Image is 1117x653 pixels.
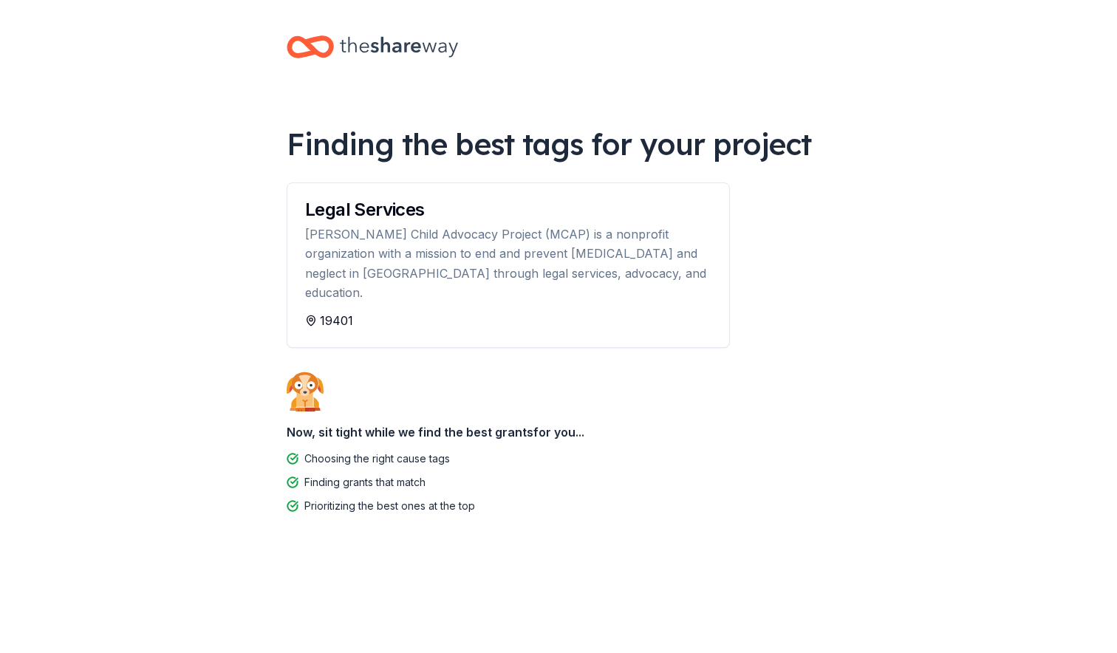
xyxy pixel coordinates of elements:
[287,417,830,447] div: Now, sit tight while we find the best grants for you...
[304,497,475,515] div: Prioritizing the best ones at the top
[304,473,426,491] div: Finding grants that match
[287,123,830,165] div: Finding the best tags for your project
[305,312,711,329] div: 19401
[287,372,324,411] img: Dog waiting patiently
[304,450,450,468] div: Choosing the right cause tags
[305,225,711,303] div: [PERSON_NAME] Child Advocacy Project (MCAP) is a nonprofit organization with a mission to end and...
[305,201,711,219] div: Legal Services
